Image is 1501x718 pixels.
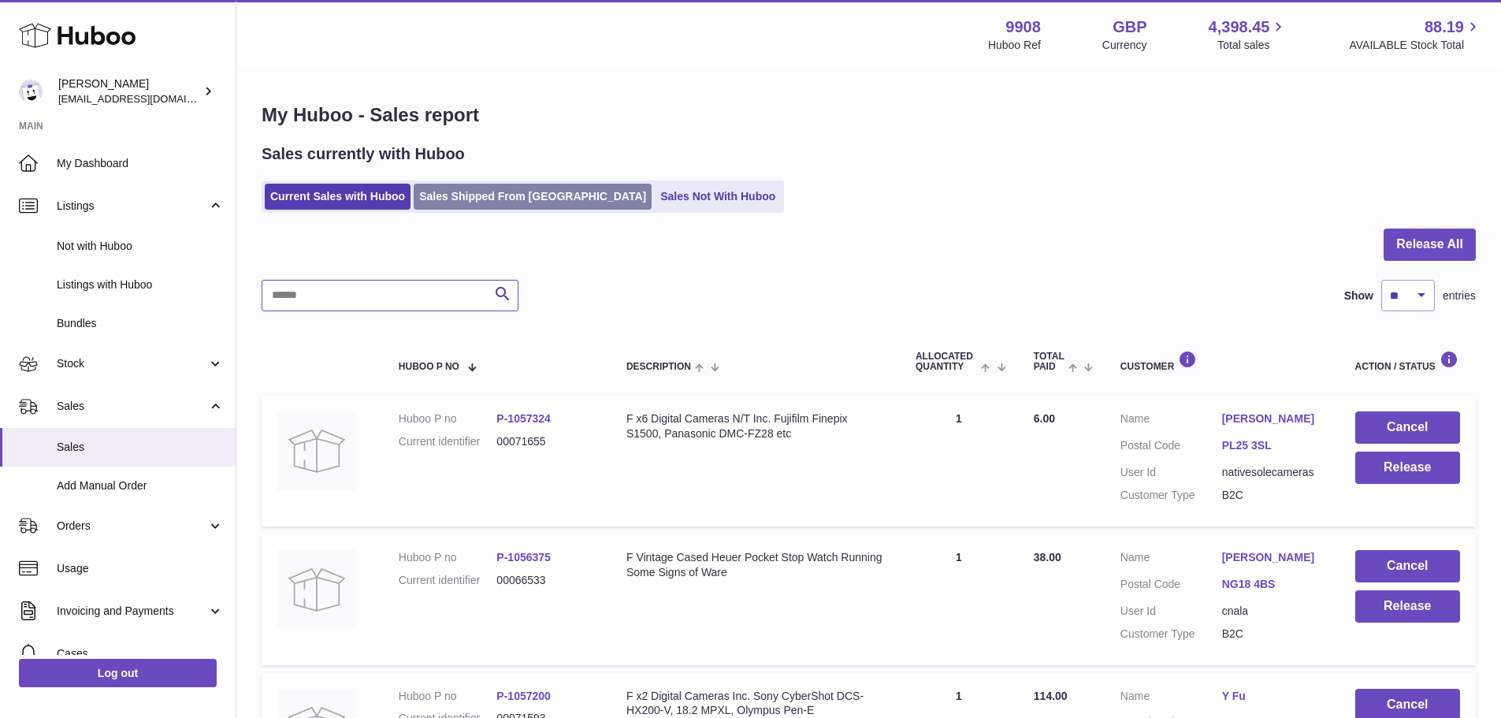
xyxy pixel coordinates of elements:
dd: 00071655 [496,434,595,449]
dd: 00066533 [496,573,595,588]
dt: Customer Type [1120,488,1222,503]
dd: B2C [1222,627,1324,642]
button: Release [1355,452,1460,484]
img: no-photo.jpg [277,411,356,490]
dt: User Id [1120,465,1222,480]
span: Listings [57,199,207,214]
a: Log out [19,659,217,687]
span: Listings with Huboo [57,277,224,292]
span: 114.00 [1034,690,1068,702]
a: [PERSON_NAME] [1222,550,1324,565]
dt: Huboo P no [399,689,497,704]
span: Stock [57,356,207,371]
span: Add Manual Order [57,478,224,493]
strong: GBP [1113,17,1146,38]
div: Action / Status [1355,351,1460,372]
span: Sales [57,399,207,414]
a: Y Fu [1222,689,1324,704]
dt: Huboo P no [399,411,497,426]
span: Cases [57,646,224,661]
a: P-1057324 [496,412,551,425]
a: 88.19 AVAILABLE Stock Total [1349,17,1482,53]
span: Total paid [1034,352,1064,372]
span: Huboo P no [399,362,459,372]
span: My Dashboard [57,156,224,171]
span: Invoicing and Payments [57,604,207,619]
a: [PERSON_NAME] [1222,411,1324,426]
div: Customer [1120,351,1324,372]
a: P-1056375 [496,551,551,564]
div: F Vintage Cased Heuer Pocket Stop Watch Running Some Signs of Ware [626,550,884,580]
a: Current Sales with Huboo [265,184,411,210]
a: PL25 3SL [1222,438,1324,453]
a: Sales Not With Huboo [655,184,781,210]
dd: B2C [1222,488,1324,503]
strong: 9908 [1005,17,1041,38]
dt: Customer Type [1120,627,1222,642]
dt: Current identifier [399,573,497,588]
span: Sales [57,440,224,455]
span: Not with Huboo [57,239,224,254]
dt: Postal Code [1120,438,1222,457]
a: NG18 4BS [1222,577,1324,592]
img: internalAdmin-9908@internal.huboo.com [19,80,43,103]
img: no-photo.jpg [277,550,356,629]
dd: cnala [1222,604,1324,619]
span: 88.19 [1425,17,1464,38]
dt: Name [1120,550,1222,569]
dd: nativesolecameras [1222,465,1324,480]
a: P-1057200 [496,690,551,702]
span: 6.00 [1034,412,1055,425]
span: 38.00 [1034,551,1061,564]
span: Usage [57,561,224,576]
a: Sales Shipped From [GEOGRAPHIC_DATA] [414,184,652,210]
span: ALLOCATED Quantity [916,352,978,372]
span: AVAILABLE Stock Total [1349,38,1482,53]
span: Bundles [57,316,224,331]
label: Show [1344,288,1373,303]
h2: Sales currently with Huboo [262,143,465,165]
a: 4,398.45 Total sales [1209,17,1288,53]
div: F x6 Digital Cameras N/T Inc. Fujifilm Finepix S1500, Panasonic DMC-FZ28 etc [626,411,884,441]
span: entries [1443,288,1476,303]
span: Total sales [1217,38,1287,53]
span: 4,398.45 [1209,17,1270,38]
dt: Name [1120,411,1222,430]
button: Cancel [1355,411,1460,444]
td: 1 [900,534,1018,665]
div: Currency [1102,38,1147,53]
button: Cancel [1355,550,1460,582]
span: Description [626,362,691,372]
div: [PERSON_NAME] [58,76,200,106]
div: Huboo Ref [988,38,1041,53]
button: Release All [1384,229,1476,261]
dt: User Id [1120,604,1222,619]
h1: My Huboo - Sales report [262,102,1476,128]
span: Orders [57,519,207,534]
dt: Postal Code [1120,577,1222,596]
button: Release [1355,590,1460,623]
span: [EMAIL_ADDRESS][DOMAIN_NAME] [58,92,232,105]
dt: Name [1120,689,1222,708]
td: 1 [900,396,1018,526]
dt: Huboo P no [399,550,497,565]
dt: Current identifier [399,434,497,449]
